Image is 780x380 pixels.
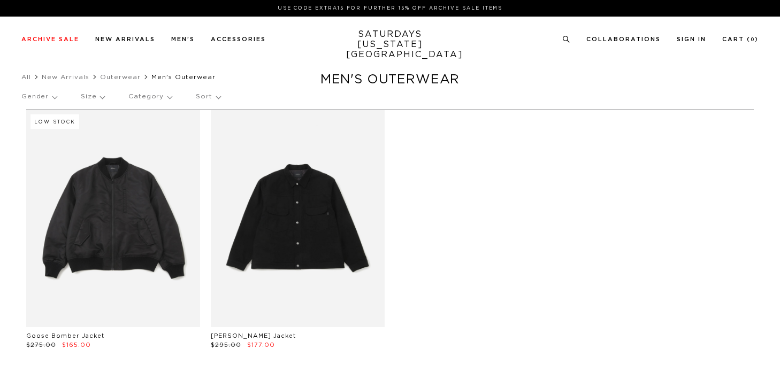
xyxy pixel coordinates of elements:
[211,333,296,339] a: [PERSON_NAME] Jacket
[346,29,434,60] a: SATURDAYS[US_STATE][GEOGRAPHIC_DATA]
[171,36,195,42] a: Men's
[100,74,141,80] a: Outerwear
[722,36,759,42] a: Cart (0)
[42,74,89,80] a: New Arrivals
[586,36,661,42] a: Collaborations
[21,84,57,109] p: Gender
[81,84,104,109] p: Size
[21,74,31,80] a: All
[26,333,104,339] a: Goose Bomber Jacket
[196,84,220,109] p: Sort
[62,342,91,348] span: $165.00
[751,37,755,42] small: 0
[26,4,754,12] p: Use Code EXTRA15 for Further 15% Off Archive Sale Items
[21,36,79,42] a: Archive Sale
[95,36,155,42] a: New Arrivals
[30,114,79,129] div: Low Stock
[128,84,172,109] p: Category
[211,36,266,42] a: Accessories
[211,342,241,348] span: $295.00
[677,36,706,42] a: Sign In
[151,74,216,80] span: Men's Outerwear
[247,342,275,348] span: $177.00
[26,342,56,348] span: $275.00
